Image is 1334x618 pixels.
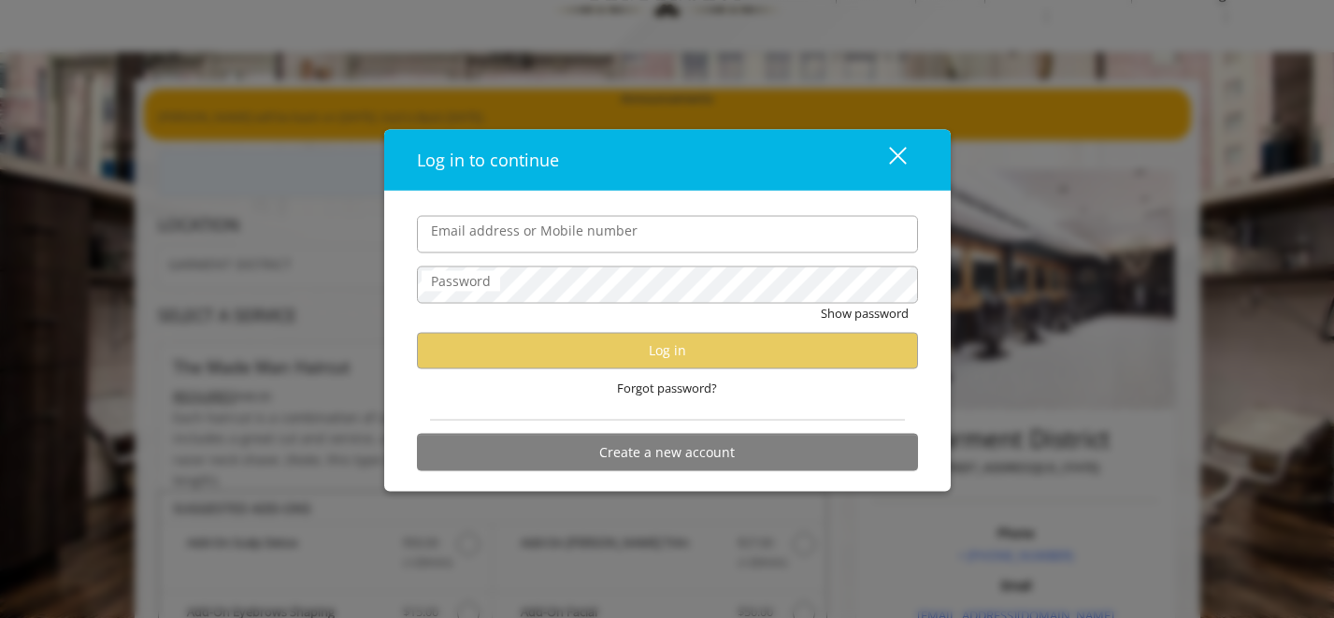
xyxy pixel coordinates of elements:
[417,215,918,252] input: Email address or Mobile number
[422,270,500,291] label: Password
[417,332,918,368] button: Log in
[417,148,559,170] span: Log in to continue
[821,303,909,323] button: Show password
[617,378,717,397] span: Forgot password?
[417,434,918,470] button: Create a new account
[417,266,918,303] input: Password
[422,220,647,240] label: Email address or Mobile number
[868,146,905,174] div: close dialog
[854,140,918,179] button: close dialog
